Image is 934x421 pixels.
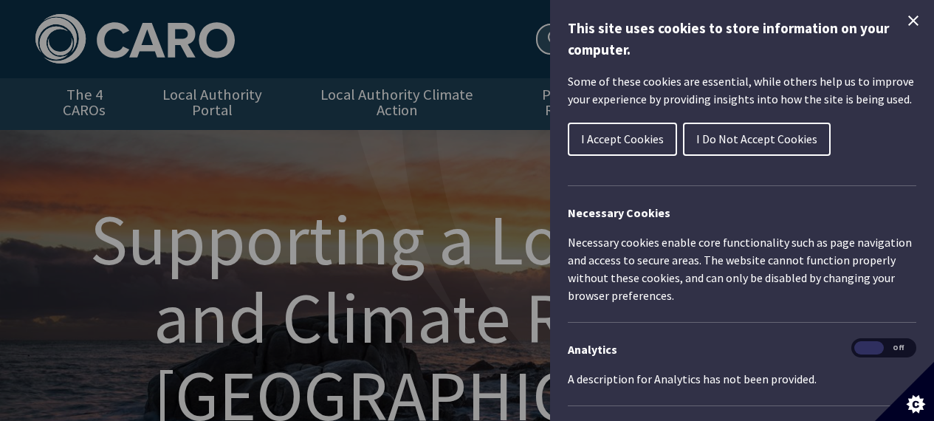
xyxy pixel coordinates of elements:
button: I Accept Cookies [568,123,677,156]
p: Some of these cookies are essential, while others help us to improve your experience by providing... [568,72,916,108]
span: I Accept Cookies [581,131,664,146]
h3: Analytics [568,340,916,358]
p: A description for Analytics has not been provided. [568,370,916,388]
span: On [854,341,884,355]
button: Set cookie preferences [875,362,934,421]
span: I Do Not Accept Cookies [696,131,817,146]
span: Off [884,341,913,355]
h1: This site uses cookies to store information on your computer. [568,18,916,61]
button: Close Cookie Control [904,12,922,30]
p: Necessary cookies enable core functionality such as page navigation and access to secure areas. T... [568,233,916,304]
button: I Do Not Accept Cookies [683,123,831,156]
h2: Necessary Cookies [568,204,916,222]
